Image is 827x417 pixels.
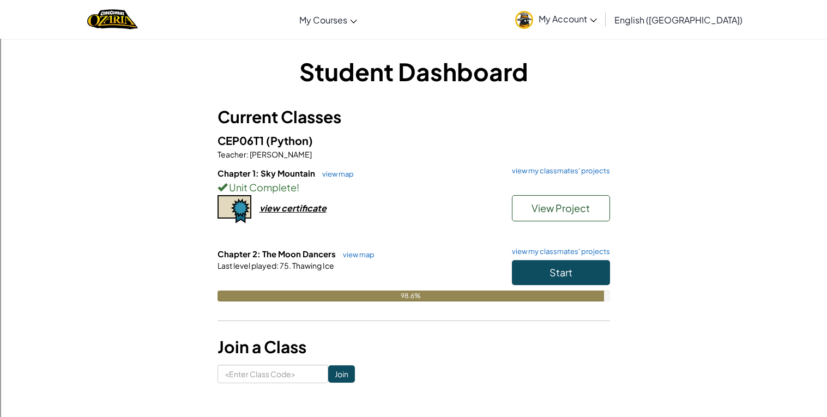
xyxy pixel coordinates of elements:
a: English ([GEOGRAPHIC_DATA]) [609,5,748,34]
a: Ozaria by CodeCombat logo [87,8,138,31]
span: English ([GEOGRAPHIC_DATA]) [614,14,743,26]
span: My Courses [299,14,347,26]
img: avatar [515,11,533,29]
span: My Account [539,13,597,25]
img: Home [87,8,138,31]
a: My Courses [294,5,363,34]
a: My Account [510,2,602,37]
